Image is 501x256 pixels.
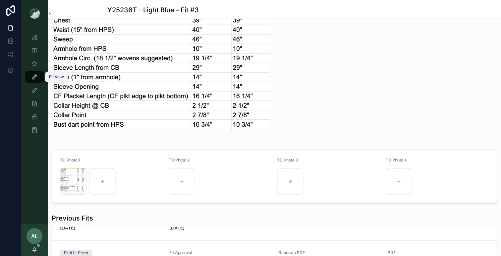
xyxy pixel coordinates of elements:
span: [DATE] [60,224,161,231]
div: scrollable content [21,27,48,145]
span: TD Photo 2 [169,158,190,162]
span: AL [31,232,38,240]
span: -- [278,224,282,231]
div: Fit View [49,74,64,80]
h1: Previous Fits [52,214,93,223]
div: Fit #1 - Proto [64,250,88,256]
span: PDF [388,250,489,255]
span: TD Photo 1 [60,158,80,162]
span: [DATE] [169,224,271,231]
span: TD Photo 4 [386,158,407,162]
span: Generate PDF [278,250,380,255]
span: TD Photo 3 [277,158,298,162]
h1: Y25236T - Light Blue - Fit #3 [107,5,199,15]
img: App logo [29,8,40,19]
span: Fit Approval [169,250,271,255]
